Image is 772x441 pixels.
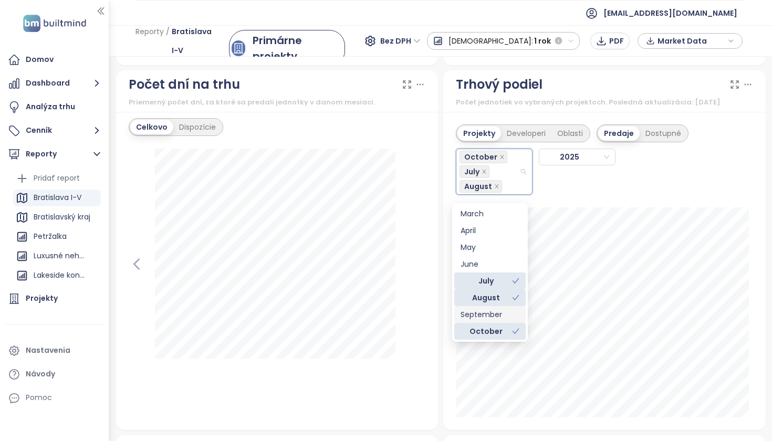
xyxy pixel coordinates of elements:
span: / [166,22,170,60]
span: Bez DPH [380,33,421,49]
span: July [460,165,489,178]
a: Analýza trhu [5,97,103,118]
div: Počet dní na trhu [129,75,240,94]
div: Bratislava I-V [13,190,101,206]
span: Market Data [658,33,725,49]
a: Návody [5,364,103,385]
span: 1 rok [534,31,551,50]
div: April [461,225,519,236]
div: Počet jednotiek vo vybraných projektoch. Posledná aktualizácia: [DATE] [456,97,753,108]
div: button [643,33,737,49]
div: July [454,272,526,289]
div: September [461,309,519,320]
button: PDF [590,33,630,49]
div: Domov [26,53,54,66]
img: logo [20,13,89,34]
div: August [461,292,512,303]
button: Reporty [5,144,103,165]
span: July [464,166,479,177]
div: Bratislavský kraj [13,209,101,226]
div: May [454,239,526,256]
button: [DEMOGRAPHIC_DATA]:1 rok [427,32,580,50]
div: Luxusné nehnuteľnosti [13,248,101,265]
a: Projekty [5,288,103,309]
div: March [454,205,526,222]
div: March [461,208,519,219]
a: primary [229,30,345,67]
div: April [454,222,526,239]
div: Dostupné [640,126,687,141]
div: Priemerný počet dní, za ktoré sa predali jednotky v danom mesiaci. [129,97,426,108]
div: Petržalka [13,228,101,245]
button: Dashboard [5,73,103,94]
div: Projekty [26,292,58,305]
div: May [461,241,519,253]
div: Celkovo [130,120,173,134]
span: check [512,277,519,285]
div: July [461,275,512,287]
div: Primárne projekty [253,33,335,64]
div: Bratislavský kraj [34,211,90,224]
span: close [482,169,487,174]
span: PDF [609,35,624,47]
div: Pridať report [34,172,80,185]
div: Analýza trhu [26,100,75,113]
div: Predaje [598,126,640,141]
a: Domov [5,49,103,70]
a: Nastavenia [5,340,103,361]
div: June [454,256,526,272]
div: Bratislava I-V [34,191,81,204]
div: Lakeside konkurencia [13,267,101,284]
div: October [454,323,526,340]
span: Reporty [135,22,164,60]
div: Dispozície [173,120,222,134]
div: Trhový podiel [456,75,543,94]
div: September [454,306,526,323]
div: Lakeside konkurencia [34,269,88,282]
span: October [464,151,497,163]
span: close [499,154,505,160]
div: Developeri [501,126,551,141]
div: Oblasti [551,126,589,141]
div: Návody [26,367,55,381]
div: October [461,325,512,337]
div: June [461,258,519,270]
span: [DEMOGRAPHIC_DATA]: [448,31,533,50]
span: August [460,180,502,193]
span: October [460,151,507,163]
div: Projekty [457,126,501,141]
span: [EMAIL_ADDRESS][DOMAIN_NAME] [603,1,737,26]
span: Bratislava I-V [172,22,213,60]
div: Luxusné nehnuteľnosti [34,249,88,262]
div: Nastavenia [26,344,70,357]
span: 2025 [543,149,606,165]
button: Cenník [5,120,103,141]
div: August [454,289,526,306]
div: Petržalka [34,230,67,243]
div: Pomoc [26,391,52,404]
span: check [512,294,519,301]
span: check [512,328,519,335]
div: Pomoc [5,387,103,408]
div: Pridať report [13,170,101,187]
span: close [494,184,499,189]
span: August [464,181,492,192]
